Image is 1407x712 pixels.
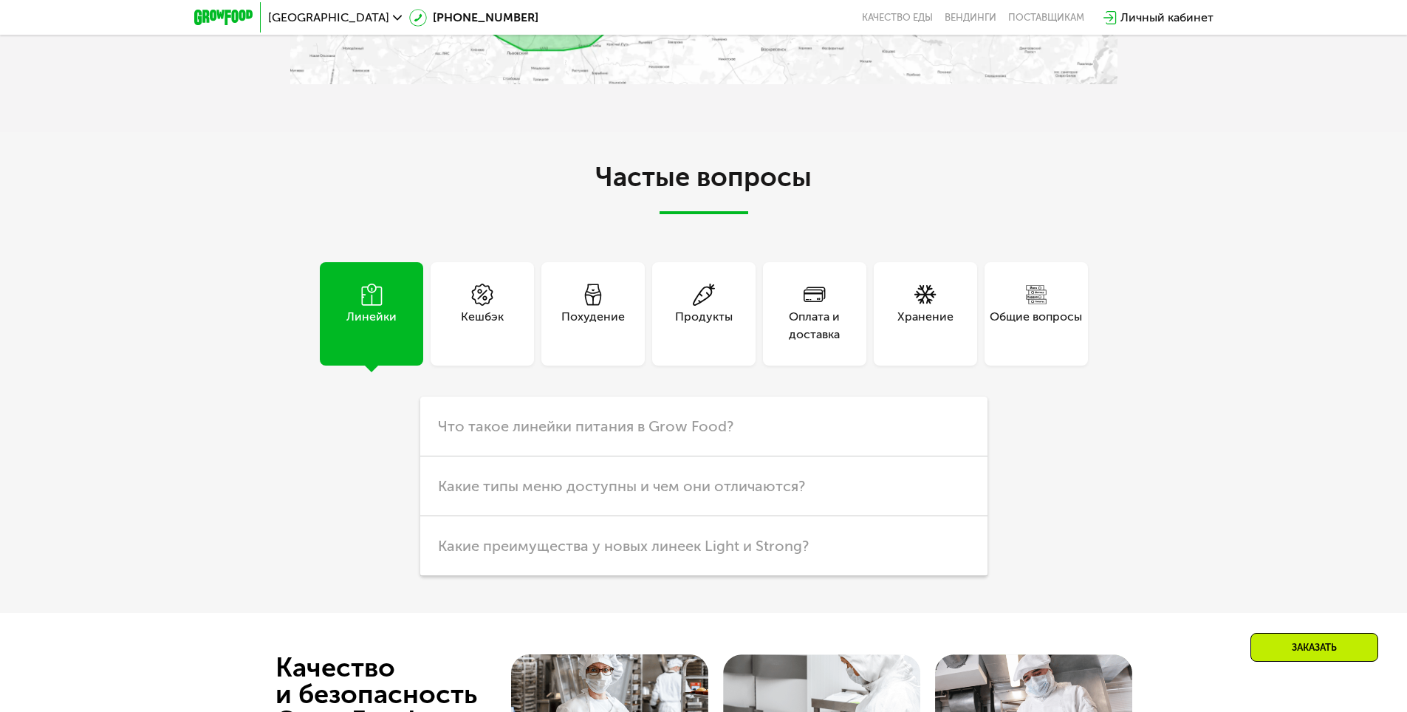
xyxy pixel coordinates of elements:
div: Заказать [1250,633,1378,662]
h2: Частые вопросы [290,162,1117,214]
div: Оплата и доставка [763,308,866,343]
div: поставщикам [1008,12,1084,24]
span: Какие преимущества у новых линеек Light и Strong? [438,537,809,555]
div: Общие вопросы [990,308,1082,343]
div: Хранение [897,308,954,343]
span: Какие типы меню доступны и чем они отличаются? [438,477,805,495]
a: Вендинги [945,12,996,24]
span: [GEOGRAPHIC_DATA] [268,12,389,24]
div: Продукты [675,308,733,343]
div: Личный кабинет [1120,9,1213,27]
div: Кешбэк [461,308,504,343]
div: Линейки [346,308,397,343]
span: Что такое линейки питания в Grow Food? [438,417,733,435]
a: [PHONE_NUMBER] [409,9,538,27]
div: Похудение [561,308,625,343]
a: Качество еды [862,12,933,24]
